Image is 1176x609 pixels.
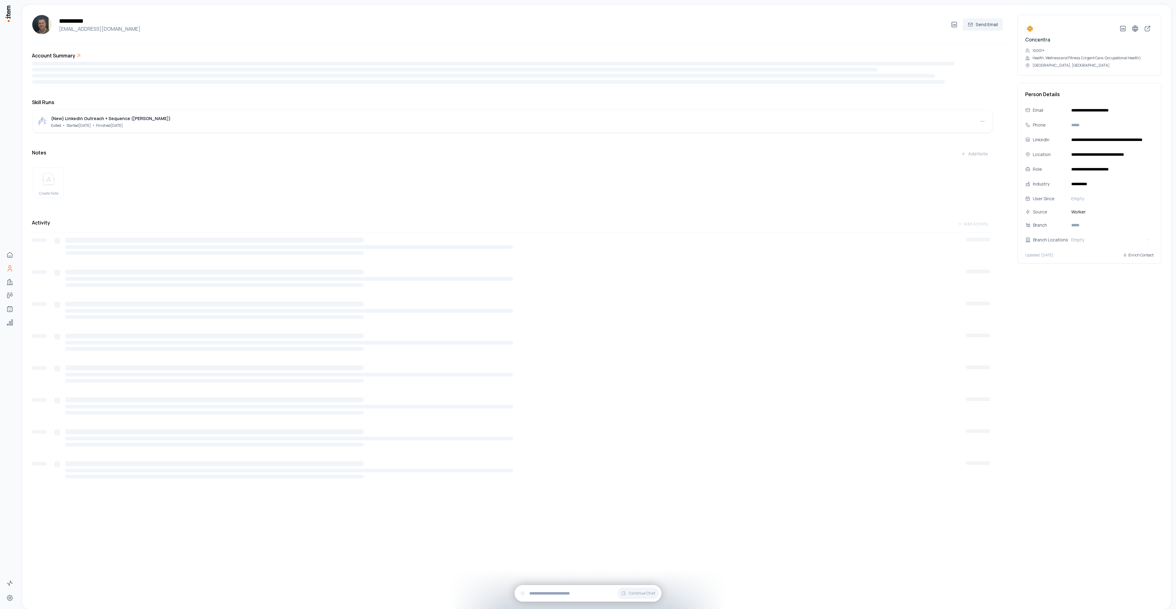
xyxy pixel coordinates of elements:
div: (New) LinkedIn Outreach + Sequence ([PERSON_NAME]) [51,115,171,122]
button: Enrich Contact [1123,250,1154,261]
a: Companies [4,276,16,288]
div: Branch [1033,222,1072,228]
h4: [EMAIL_ADDRESS][DOMAIN_NAME] [57,25,948,33]
button: create noteCreate Note [33,167,64,198]
img: create note [41,173,56,186]
div: Phone [1033,122,1066,128]
img: outbound [37,116,47,126]
img: Ben Czekaj [32,15,52,34]
div: LinkedIn [1033,136,1066,143]
div: Email [1033,107,1066,114]
div: Industry [1033,181,1066,187]
span: Worker [1069,209,1154,215]
h3: Notes [32,149,46,156]
p: 10001+ [1033,48,1045,53]
a: Deals [4,289,16,302]
button: Continue Chat [617,588,659,599]
img: Concentra [1025,24,1035,33]
p: Health, Wellness and Fitness (Urgent Care, Occupational Health) [1033,56,1141,61]
img: Item Brain Logo [5,5,11,22]
div: User Since [1033,195,1066,202]
span: Exited [51,123,61,128]
span: • [62,122,65,128]
div: Role [1033,166,1066,173]
a: Home [4,249,16,261]
span: Continue Chat [629,591,655,596]
div: Location [1033,151,1066,158]
a: Activity [4,577,16,589]
a: Settings [4,592,16,604]
p: Updated: [DATE] [1025,253,1053,258]
a: Analytics [4,316,16,329]
span: Empty [1071,196,1084,202]
span: Started [DATE] [66,123,91,128]
h3: Activity [32,219,50,226]
span: Finished [DATE] [96,123,123,128]
span: • [92,122,95,128]
button: Empty [1069,194,1154,204]
div: Add Note [961,151,988,157]
button: Add Note [956,148,993,160]
div: Continue Chat [515,585,661,602]
a: People [4,262,16,275]
h3: Account Summary [32,52,75,59]
div: Branch Locations [1033,236,1072,243]
p: [GEOGRAPHIC_DATA], [GEOGRAPHIC_DATA] [1033,63,1110,68]
button: Send Email [963,18,1003,31]
div: Source [1033,209,1066,215]
span: Create Note [39,191,58,196]
a: Agents [4,303,16,315]
h3: Skill Runs [32,99,993,106]
h3: Person Details [1025,91,1154,98]
a: Concentra [1025,36,1050,43]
